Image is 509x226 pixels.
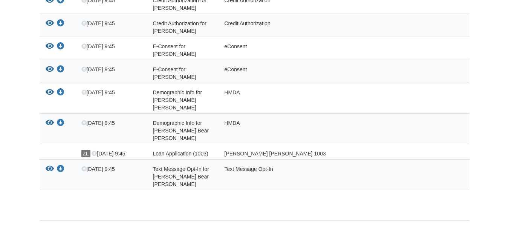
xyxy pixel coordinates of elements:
[153,89,202,111] span: Demographic Info for [PERSON_NAME] [PERSON_NAME]
[57,166,64,172] a: Download Text Message Opt-In for Eli Bear Johnson
[219,119,398,142] div: HMDA
[81,120,115,126] span: [DATE] 9:45
[57,120,64,126] a: Download Demographic Info for Eli Bear Johnson
[57,21,64,27] a: Download Credit Authorization for Eli Johnson
[219,20,398,35] div: Credit Authorization
[57,67,64,73] a: Download E-Consent for Eli Johnson
[46,89,54,97] button: View Demographic Info for Paige Marie Johnson
[57,44,64,50] a: Download E-Consent for Paige Johnson
[46,119,54,127] button: View Demographic Info for Eli Bear Johnson
[46,165,54,173] button: View Text Message Opt-In for Eli Bear Johnson
[153,120,209,141] span: Demographic Info for [PERSON_NAME] Bear [PERSON_NAME]
[46,66,54,74] button: View E-Consent for Eli Johnson
[46,20,54,28] button: View Credit Authorization for Eli Johnson
[153,20,206,34] span: Credit Authorization for [PERSON_NAME]
[219,165,398,188] div: Text Message Opt-In
[219,43,398,58] div: eConsent
[153,66,196,80] span: E-Consent for [PERSON_NAME]
[81,66,115,72] span: [DATE] 9:45
[219,66,398,81] div: eConsent
[81,166,115,172] span: [DATE] 9:45
[81,89,115,95] span: [DATE] 9:45
[219,89,398,111] div: HMDA
[57,90,64,96] a: Download Demographic Info for Paige Marie Johnson
[46,43,54,51] button: View E-Consent for Paige Johnson
[153,166,209,187] span: Text Message Opt-In for [PERSON_NAME] Bear [PERSON_NAME]
[81,150,90,157] span: ZL
[92,151,125,157] span: [DATE] 9:45
[81,20,115,26] span: [DATE] 9:45
[153,43,196,57] span: E-Consent for [PERSON_NAME]
[219,150,398,157] div: [PERSON_NAME] [PERSON_NAME] 1003
[81,43,115,49] span: [DATE] 9:45
[153,151,208,157] span: Loan Application (1003)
